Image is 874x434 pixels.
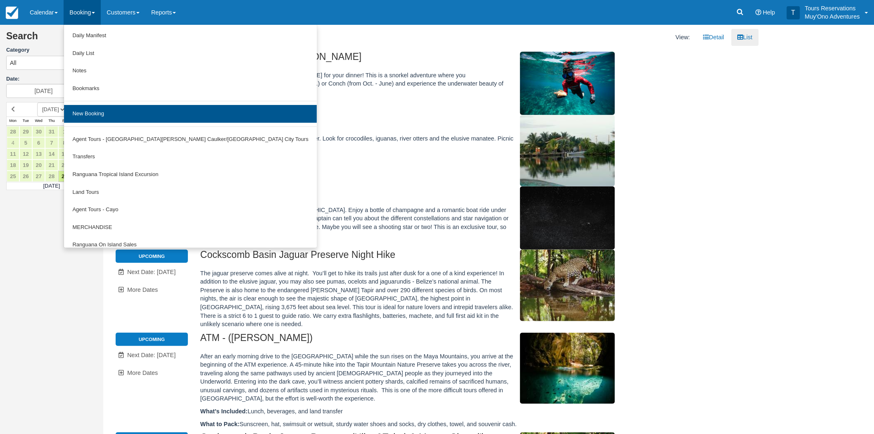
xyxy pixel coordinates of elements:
th: Tue [19,117,32,126]
a: 4 [7,137,19,148]
span: Help [763,9,775,16]
a: Next Date: [DATE] [116,264,188,281]
a: Ranguana On Island Sales [64,236,316,254]
span: Next Date: [DATE] [127,269,176,275]
th: Wed [32,117,45,126]
h2: Lobster and Conch [PERSON_NAME] [200,52,670,67]
a: 5 [19,137,32,148]
strong: What to Pack: [200,421,240,427]
p: Muy'Ono Adventures [805,12,860,21]
p: Enjoy a boat ride up the beautiful Sittee River. Look for crocodiles, iguanas, river otters and t... [200,134,670,151]
a: 11 [7,148,19,160]
p: The jaguar preserve comes alive at night. You’ll get to hike its trails just after dusk for a one... [200,269,670,329]
h2: Sittee River Boat Tour [200,115,670,130]
img: M306-1 [520,52,615,115]
a: 27 [32,171,45,182]
a: 29 [58,171,71,182]
span: Next Date: [DATE] [127,352,176,358]
th: Mon [7,117,19,126]
a: Next Date: [DATE] [116,347,188,364]
a: Agent Tours - Cayo [64,201,316,219]
li: Upcoming [116,250,188,263]
td: [DATE] [7,182,97,190]
p: Tours Reservations [805,4,860,12]
a: 7 [45,137,58,148]
a: 31 [45,126,58,137]
p: An hour long cruise around the [GEOGRAPHIC_DATA]. Enjoy a bottle of champagne and a romantic boat... [200,206,670,240]
h2: Search [6,31,97,46]
a: Daily Manifest [64,27,316,45]
strong: What’s Included: [200,408,248,415]
a: 18 [7,160,19,171]
a: 19 [19,160,32,171]
p: Sunscreen, hat, swimsuit or wetsuit, sturdy water shoes and socks, dry clothes, towel, and souven... [200,420,670,429]
a: 22 [58,160,71,171]
a: MERCHANDISE [64,219,316,236]
a: Detail [697,29,731,46]
a: Daily List [64,45,316,62]
img: M308-1 [520,186,615,250]
h2: Stargazer's Cruise [200,186,670,202]
label: Category [6,46,97,54]
span: More Dates [127,286,158,293]
span: More Dates [127,370,158,376]
a: 29 [19,126,32,137]
a: 28 [7,126,19,137]
p: After an early morning drive to the [GEOGRAPHIC_DATA] while the sun rises on the Maya Mountains, ... [200,352,670,403]
a: Transfers [64,148,316,166]
a: 26 [19,171,32,182]
label: Date: [6,75,97,83]
h2: ATM - ([PERSON_NAME]) [200,333,670,348]
img: M104-1 [520,250,615,321]
a: 25 [7,171,19,182]
a: 21 [45,160,58,171]
a: 12 [19,148,32,160]
ul: Booking [64,25,317,248]
img: M42-2 [520,333,615,404]
button: All [6,56,97,70]
li: Upcoming [116,333,188,346]
p: Travel around the Cayes to [PERSON_NAME] for your dinner! This is a snorkel adventure where you [... [200,71,670,97]
a: 6 [32,137,45,148]
a: Land Tours [64,184,316,201]
a: New Booking [64,105,316,123]
span: All [10,59,17,67]
a: 15 [58,148,71,160]
p: Lunch, beverages, and land transfer [200,407,670,416]
a: 20 [32,160,45,171]
a: Bookmarks [64,80,316,98]
a: 8 [58,137,71,148]
a: 30 [32,126,45,137]
a: 14 [45,148,58,160]
a: 1 [58,126,71,137]
th: Fri [58,117,71,126]
a: Notes [64,62,316,80]
img: checkfront-main-nav-mini-logo.png [6,7,18,19]
div: T [787,6,800,19]
i: Help [755,10,761,15]
th: Thu [45,117,58,126]
h2: Cockscomb Basin Jaguar Preserve Night Hike [200,250,670,265]
a: 28 [45,171,58,182]
a: List [731,29,759,46]
a: Ranguana Tropical Island Excursion [64,166,316,184]
li: View: [670,29,696,46]
img: M307-1 [520,115,615,186]
a: 13 [32,148,45,160]
a: Agent Tours - [GEOGRAPHIC_DATA][PERSON_NAME] Caulker/[GEOGRAPHIC_DATA] City Tours [64,131,316,148]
